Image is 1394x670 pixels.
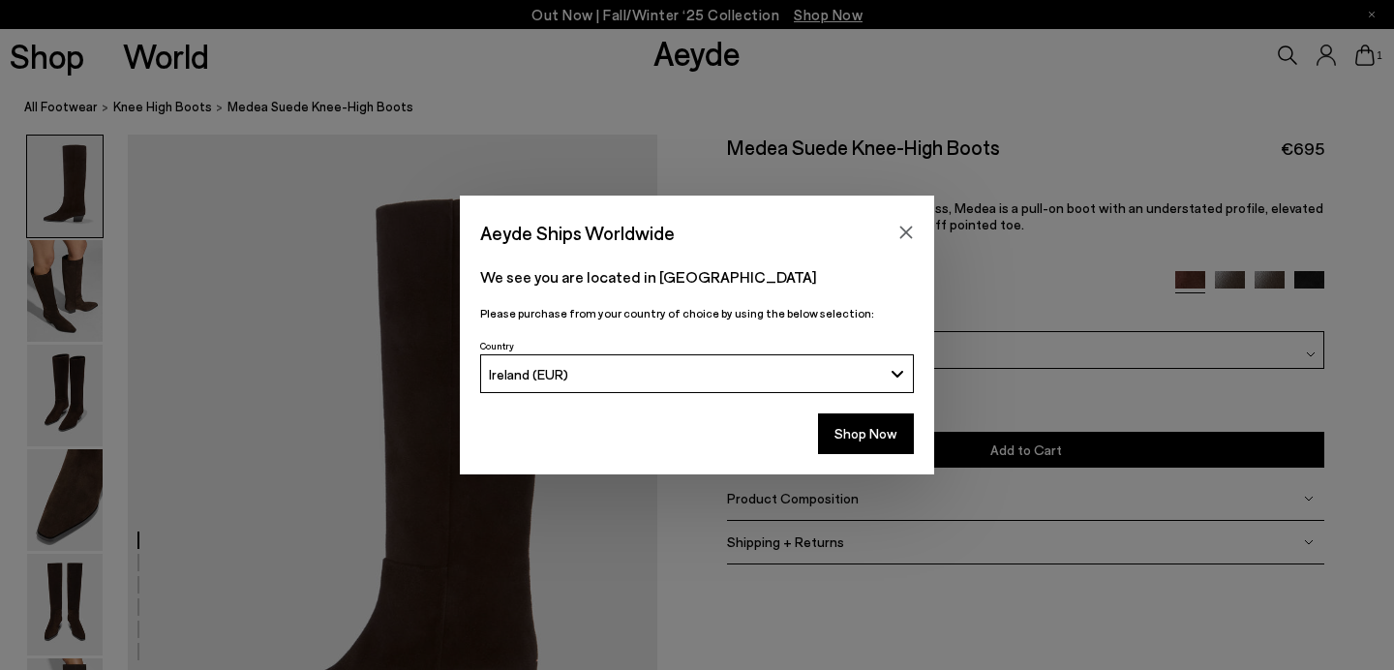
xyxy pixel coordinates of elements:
button: Shop Now [818,413,914,454]
button: Close [892,218,921,247]
p: We see you are located in [GEOGRAPHIC_DATA] [480,265,914,289]
span: Country [480,340,514,351]
p: Please purchase from your country of choice by using the below selection: [480,304,914,322]
span: Ireland (EUR) [489,366,568,382]
span: Aeyde Ships Worldwide [480,216,675,250]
